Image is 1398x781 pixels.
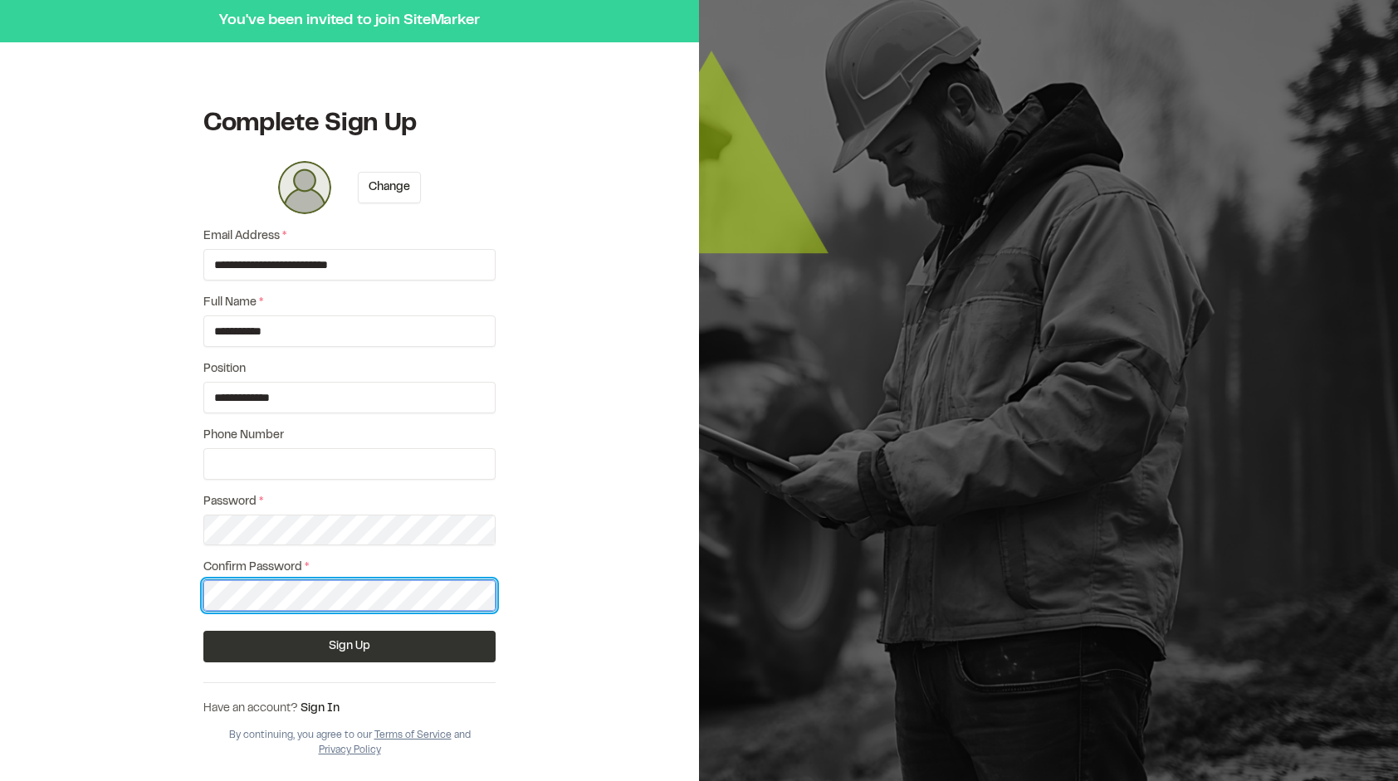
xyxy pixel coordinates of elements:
button: Change [358,172,421,203]
label: Phone Number [203,427,496,445]
div: By continuing, you agree to our and [203,728,496,758]
label: Position [203,360,496,378]
label: Confirm Password [203,559,496,577]
img: Profile Photo [278,161,331,214]
label: Email Address [203,227,496,246]
button: Terms of Service [374,728,452,743]
label: Full Name [203,294,496,312]
button: Sign Up [203,631,496,662]
h1: Complete Sign Up [203,108,496,141]
a: Sign In [301,704,340,714]
div: Click or Drag and Drop to change photo [278,161,331,214]
button: Privacy Policy [319,743,381,758]
div: Have an account? [203,700,496,718]
label: Password [203,493,496,511]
